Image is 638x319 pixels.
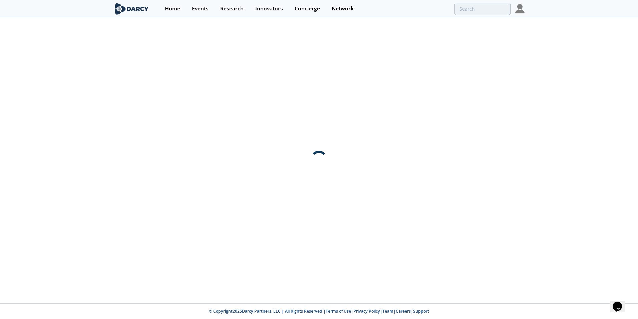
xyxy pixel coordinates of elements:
div: Home [165,6,180,11]
div: Research [220,6,244,11]
div: Concierge [295,6,320,11]
div: Innovators [255,6,283,11]
a: Support [413,308,429,314]
a: Careers [396,308,411,314]
a: Privacy Policy [353,308,380,314]
p: © Copyright 2025 Darcy Partners, LLC | All Rights Reserved | | | | | [72,308,566,314]
input: Advanced Search [454,3,511,15]
iframe: chat widget [610,292,631,312]
img: Profile [515,4,525,13]
a: Team [382,308,393,314]
a: Terms of Use [326,308,351,314]
img: logo-wide.svg [113,3,150,15]
div: Network [332,6,354,11]
div: Events [192,6,209,11]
